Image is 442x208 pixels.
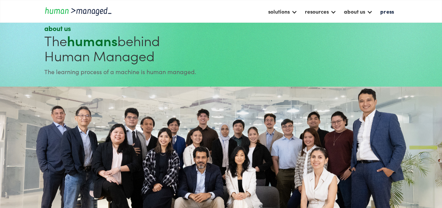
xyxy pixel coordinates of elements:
div: solutions [268,7,290,16]
div: resources [305,7,329,16]
div: resources [301,5,340,18]
a: home [44,6,112,16]
h1: The behind Human Managed [44,33,218,63]
div: solutions [264,5,301,18]
div: about us [44,24,218,33]
a: press [376,5,398,18]
div: about us [340,5,376,18]
strong: humans [67,31,117,50]
div: The learning process of a machine is human managed. [44,67,218,76]
div: about us [344,7,365,16]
